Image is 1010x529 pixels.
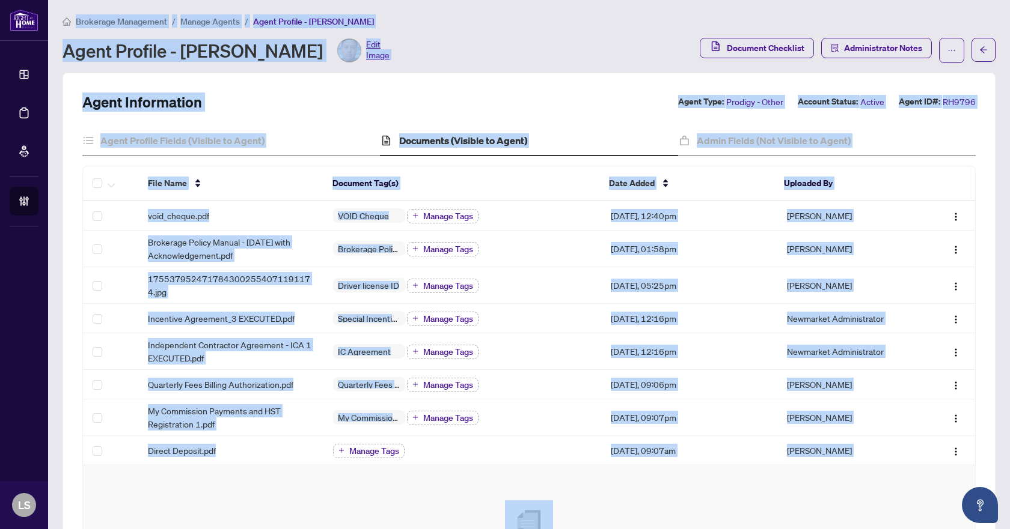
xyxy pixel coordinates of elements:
h4: Documents (Visible to Agent) [399,133,527,148]
th: Document Tag(s) [323,166,599,201]
label: Account Status: [798,95,858,109]
td: [PERSON_NAME] [777,436,916,465]
img: Logo [951,381,961,390]
span: Quarterly Fees Billing Authorization.pdf [148,378,293,391]
span: plus [412,315,418,321]
th: File Name [138,166,323,201]
span: My Commission Payments and HST Registration [333,413,405,422]
span: Independent Contractor Agreement - ICA 1 EXECUTED.pdf [148,338,314,364]
button: Manage Tags [407,279,479,293]
button: Manage Tags [407,312,479,326]
h4: Admin Fields (Not Visible to Agent) [697,133,851,148]
td: [PERSON_NAME] [777,201,916,231]
li: / [172,14,176,28]
button: Open asap [962,487,998,523]
li: / [245,14,248,28]
span: Direct Deposit.pdf [148,444,216,457]
button: Manage Tags [407,242,479,256]
td: [DATE], 05:25pm [601,267,777,304]
td: [PERSON_NAME] [777,231,916,267]
h2: Agent Information [82,92,202,112]
button: Manage Tags [407,209,479,223]
span: Manage Tags [423,245,473,253]
span: Manage Tags [349,447,399,455]
span: Brokerage Management [76,16,167,27]
label: Agent ID#: [899,95,940,109]
button: Manage Tags [333,444,405,458]
td: [DATE], 09:06pm [601,370,777,399]
td: Newmarket Administrator [777,333,916,370]
td: [DATE], 12:16pm [601,304,777,333]
td: [DATE], 12:16pm [601,333,777,370]
td: Newmarket Administrator [777,304,916,333]
button: Logo [946,239,966,258]
span: void_cheque.pdf [148,209,209,222]
span: Date Added [609,177,655,190]
button: Manage Tags [407,345,479,359]
button: Logo [946,408,966,427]
button: Logo [946,309,966,328]
span: Quarterly Fees Billing Authorization [333,380,405,388]
span: plus [412,246,418,252]
td: [PERSON_NAME] [777,399,916,436]
label: Agent Type: [678,95,724,109]
img: logo [10,9,38,31]
img: Logo [951,245,961,255]
span: Manage Tags [423,381,473,389]
span: Manage Tags [423,348,473,356]
span: plus [412,348,418,354]
span: File Name [148,177,187,190]
span: Edit Image [366,38,390,62]
span: plus [412,381,418,387]
span: Administrator Notes [844,38,922,58]
span: Manage Tags [423,414,473,422]
img: Logo [951,348,961,357]
button: Manage Tags [407,411,479,425]
div: Agent Profile - [PERSON_NAME] [63,38,390,62]
span: home [63,17,71,26]
span: Special Incentive Agreement [333,314,405,322]
span: Brokerage Policy Manual - [DATE] with Acknowledgement.pdf [148,235,314,262]
span: My Commission Payments and HST Registration 1.pdf [148,404,314,431]
td: [DATE], 09:07pm [601,399,777,436]
span: Prodigy - Other [726,95,783,109]
span: Incentive Agreement_3 EXECUTED.pdf [148,312,295,325]
th: Date Added [599,166,774,201]
td: [DATE], 01:58pm [601,231,777,267]
span: Manage Tags [423,212,473,220]
span: Active [860,95,884,109]
button: Logo [946,342,966,361]
th: Uploaded By [774,166,913,201]
img: Logo [951,315,961,324]
td: [PERSON_NAME] [777,267,916,304]
td: [DATE], 09:07am [601,436,777,465]
span: LS [18,497,31,513]
span: Document Checklist [727,38,804,58]
button: Document Checklist [700,38,814,58]
img: Profile Icon [338,39,361,62]
span: IC Agreement [333,347,396,355]
img: Logo [951,282,961,291]
span: solution [831,44,839,52]
span: Agent Profile - [PERSON_NAME] [253,16,374,27]
td: [PERSON_NAME] [777,370,916,399]
span: plus [412,213,418,219]
span: arrow-left [979,46,988,54]
button: Logo [946,276,966,295]
button: Logo [946,206,966,225]
span: plus [412,414,418,420]
button: Logo [946,441,966,460]
span: Manage Tags [423,282,473,290]
span: Manage Tags [423,315,473,323]
span: Manage Agents [180,16,240,27]
button: Administrator Notes [821,38,932,58]
span: 1755379524717843002554071191174.jpg [148,272,314,298]
span: Driver license ID [333,281,404,289]
span: Brokerage Policy Manual [333,244,405,253]
span: ellipsis [947,46,956,55]
img: Logo [951,447,961,456]
button: Manage Tags [407,378,479,392]
h4: Agent Profile Fields (Visible to Agent) [100,133,265,148]
span: RH9796 [943,95,976,109]
span: VOID Cheque [333,211,394,220]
